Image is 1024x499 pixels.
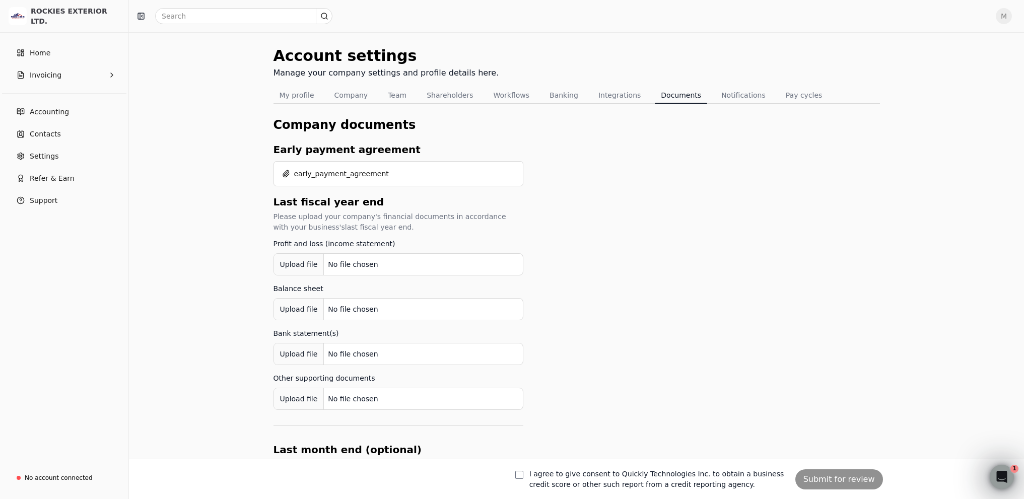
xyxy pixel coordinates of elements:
div: Account settings [274,44,499,67]
button: Pay cycles [780,87,829,103]
div: Manage your company settings and profile details here. [274,67,499,79]
a: Settings [4,146,124,166]
button: Upload fileNo file chosen [274,298,523,320]
a: Contacts [4,124,124,144]
button: Upload fileNo file chosen [274,343,523,365]
a: No account connected [4,469,124,487]
button: Upload fileNo file chosen [274,253,523,275]
button: Company [328,87,374,103]
button: early_payment_agreement [282,166,389,182]
div: Upload file [274,298,324,321]
div: No file chosen [324,300,382,319]
span: Accounting [30,107,69,117]
span: Invoicing [30,70,61,81]
div: No file chosen [324,390,382,408]
button: Workflows [487,87,535,103]
div: Other supporting documents [274,373,523,384]
button: Team [382,87,413,103]
button: Shareholders [421,87,479,103]
div: Last month end (optional) [274,442,523,457]
div: Early payment agreement [274,142,523,157]
div: Please upload your company's financial documents in accordance with your business's [274,211,523,233]
button: Banking [543,87,584,103]
span: Refer & Earn [30,173,75,184]
button: Refer & Earn [4,168,124,188]
div: ROCKIES EXTERIOR LTD. [31,6,120,26]
iframe: Intercom live chat [990,465,1014,489]
button: Upload fileNo file chosen [274,388,523,410]
span: 1 [1010,465,1018,473]
button: Documents [655,87,707,103]
div: No file chosen [324,255,382,274]
div: Upload file [274,253,324,276]
a: Accounting [4,102,124,122]
div: Bank statement(s) [274,328,523,339]
div: No account connected [25,473,93,482]
div: Profit and loss (income statement) [274,239,523,249]
button: Support [4,190,124,210]
input: Search [155,8,332,24]
span: Settings [30,151,58,162]
nav: Tabs [274,87,880,104]
div: Company documents [274,116,880,134]
button: My profile [274,87,320,103]
span: Home [30,48,50,58]
span: last fiscal year end. [345,223,414,231]
span: Contacts [30,129,61,139]
div: Last fiscal year end [274,194,523,209]
button: Invoicing [4,65,124,85]
label: I agree to give consent to Quickly Technologies Inc. to obtain a business credit score or other s... [529,469,787,490]
button: Notifications [715,87,772,103]
div: Upload file [274,388,324,410]
span: Support [30,195,57,206]
div: No file chosen [324,345,382,364]
a: Home [4,43,124,63]
button: M [996,8,1012,24]
div: Balance sheet [274,283,523,294]
img: 9e6611d6-0330-4e31-90bd-30bf537b7a04.png [9,7,27,25]
button: Integrations [592,87,647,103]
div: Upload file [274,343,324,366]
